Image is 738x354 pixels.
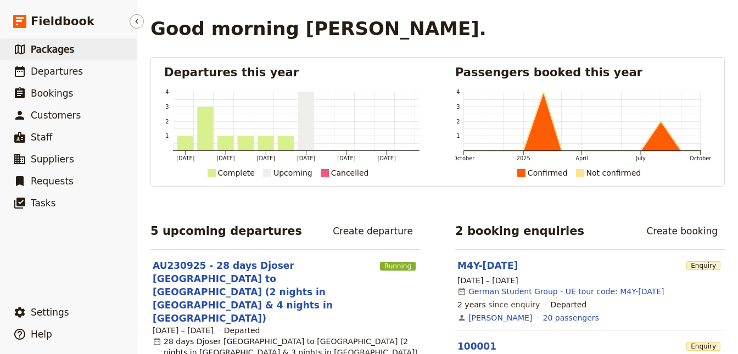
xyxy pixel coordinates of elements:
span: Bookings [31,88,73,99]
span: 2 years [457,300,486,309]
h2: 2 booking enquiries [455,223,584,239]
tspan: October [453,155,475,161]
span: Departures [31,66,83,77]
tspan: April [576,155,589,161]
tspan: 2025 [517,155,530,161]
tspan: [DATE] [257,155,275,161]
a: German Student Group - UE tour code: M4Y-[DATE] [468,286,664,297]
span: Tasks [31,198,56,209]
div: Departed [224,325,260,336]
tspan: [DATE] [378,155,396,161]
div: Not confirmed [586,166,641,179]
h1: Good morning [PERSON_NAME]. [150,18,487,40]
tspan: [DATE] [176,155,194,161]
span: Staff [31,132,53,143]
tspan: 4 [456,89,460,95]
a: 100001 [457,341,496,352]
tspan: 1 [456,133,460,139]
tspan: October [690,155,712,161]
div: Cancelled [331,166,369,179]
a: Create departure [326,222,420,240]
h2: Departures this year [164,64,420,81]
span: Requests [31,176,74,187]
div: Upcoming [273,166,312,179]
tspan: 4 [165,89,169,95]
tspan: [DATE] [298,155,316,161]
div: Departed [551,299,587,310]
tspan: [DATE] [338,155,356,161]
tspan: 3 [165,104,169,110]
a: [PERSON_NAME] [468,312,532,323]
span: Enquiry [686,261,720,270]
div: Confirmed [528,166,568,179]
tspan: [DATE] [217,155,235,161]
span: [DATE] – [DATE] [153,325,214,336]
a: View the passengers for this booking [543,312,599,323]
span: [DATE] – [DATE] [457,275,518,286]
tspan: 2 [456,119,460,125]
span: Help [31,329,52,340]
button: Hide menu [130,14,144,29]
span: Settings [31,307,69,318]
span: Enquiry [686,342,720,351]
tspan: 1 [165,133,169,139]
a: AU230925 - 28 days Djoser [GEOGRAPHIC_DATA] to [GEOGRAPHIC_DATA] (2 nights in [GEOGRAPHIC_DATA] &... [153,259,376,325]
a: M4Y-[DATE] [457,260,518,271]
h2: Passengers booked this year [455,64,711,81]
h2: 5 upcoming departures [150,223,302,239]
span: since enquiry [457,299,540,310]
span: Customers [31,110,81,121]
tspan: 3 [456,104,460,110]
span: Suppliers [31,154,74,165]
span: Running [380,262,416,271]
div: Complete [218,166,255,179]
tspan: 2 [165,119,169,125]
tspan: July [636,155,646,161]
span: Packages [31,44,74,55]
a: Create booking [639,222,725,240]
span: Fieldbook [31,13,94,30]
